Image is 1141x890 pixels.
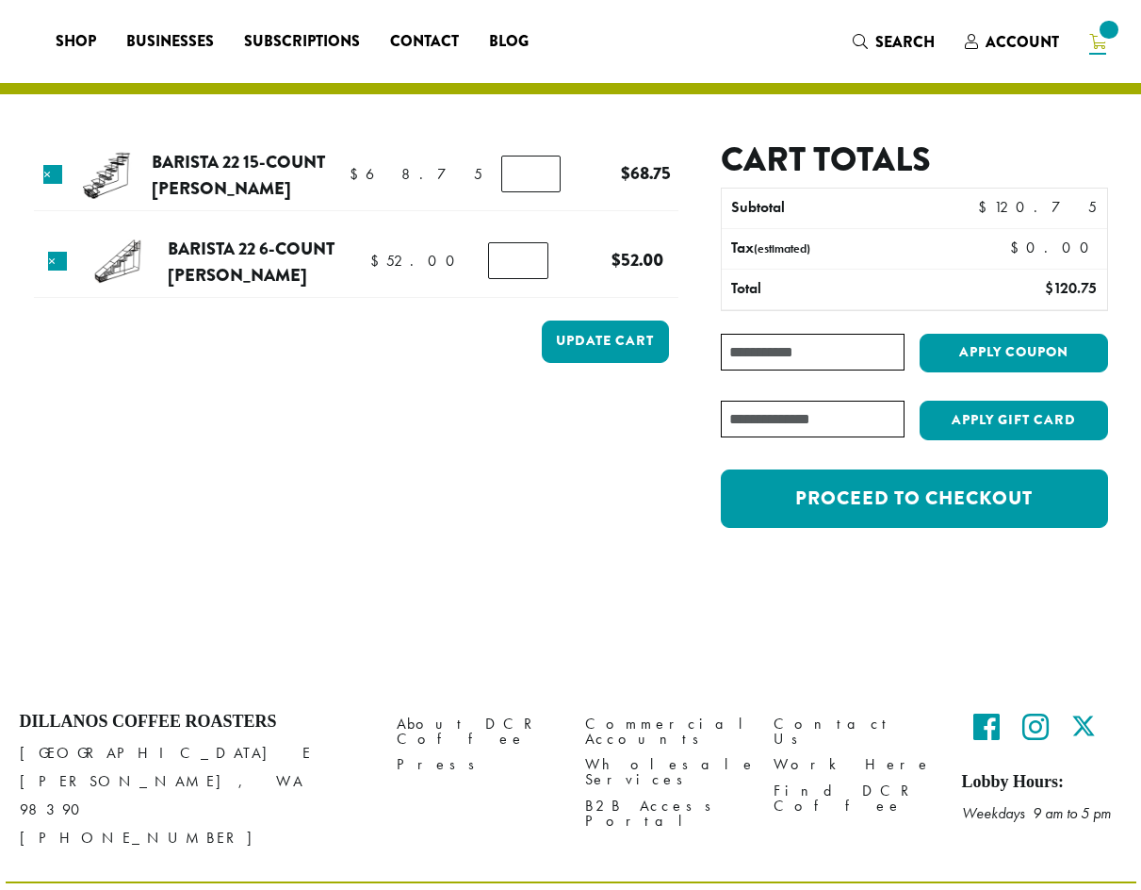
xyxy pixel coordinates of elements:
[585,793,745,833] a: B2B Access Portal
[20,739,368,852] p: [GEOGRAPHIC_DATA] E [PERSON_NAME], WA 98390 [PHONE_NUMBER]
[87,231,148,292] img: Barista 22 6-Count Syrup Rack
[350,164,482,184] bdi: 68.75
[838,26,950,58] a: Search
[754,240,810,256] small: (estimated)
[489,30,529,54] span: Blog
[962,772,1122,793] h5: Lobby Hours:
[722,189,953,228] th: Subtotal
[1010,238,1098,257] bdi: 0.00
[1045,278,1097,298] bdi: 120.75
[126,30,214,54] span: Businesses
[397,752,557,778] a: Press
[950,26,1074,58] a: Account
[774,712,934,752] a: Contact Us
[244,30,360,54] span: Subscriptions
[611,247,621,272] span: $
[978,197,1097,217] bdi: 120.75
[48,252,67,271] a: Remove this item
[41,26,111,57] a: Shop
[397,712,557,752] a: About DCR Coffee
[1010,238,1026,257] span: $
[111,26,229,57] a: Businesses
[229,26,375,57] a: Subscriptions
[722,270,953,309] th: Total
[370,251,464,271] bdi: 52.00
[774,752,934,778] a: Work Here
[1045,278,1053,298] span: $
[168,236,334,288] a: Barista 22 6-Count [PERSON_NAME]
[390,30,459,54] span: Contact
[542,321,669,363] button: Update cart
[721,140,1107,180] h2: Cart totals
[920,334,1108,372] button: Apply coupon
[370,251,386,271] span: $
[585,752,745,793] a: Wholesale Services
[585,712,745,752] a: Commercial Accounts
[43,165,62,184] a: Remove this item
[722,229,994,269] th: Tax
[488,242,548,278] input: Product quantity
[920,401,1108,440] button: Apply Gift Card
[152,149,325,201] a: Barista 22 15-Count [PERSON_NAME]
[611,247,663,272] bdi: 52.00
[501,156,561,191] input: Product quantity
[774,778,934,818] a: Find DCR Coffee
[986,31,1059,53] span: Account
[978,197,994,217] span: $
[621,160,671,186] bdi: 68.75
[621,160,630,186] span: $
[962,803,1111,823] em: Weekdays 9 am to 5 pm
[875,31,935,53] span: Search
[474,26,544,57] a: Blog
[375,26,474,57] a: Contact
[350,164,366,184] span: $
[56,30,96,54] span: Shop
[76,144,138,206] img: Barista 22 15-Count Syrup Rack
[20,712,368,733] h4: Dillanos Coffee Roasters
[721,470,1107,528] a: Proceed to checkout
